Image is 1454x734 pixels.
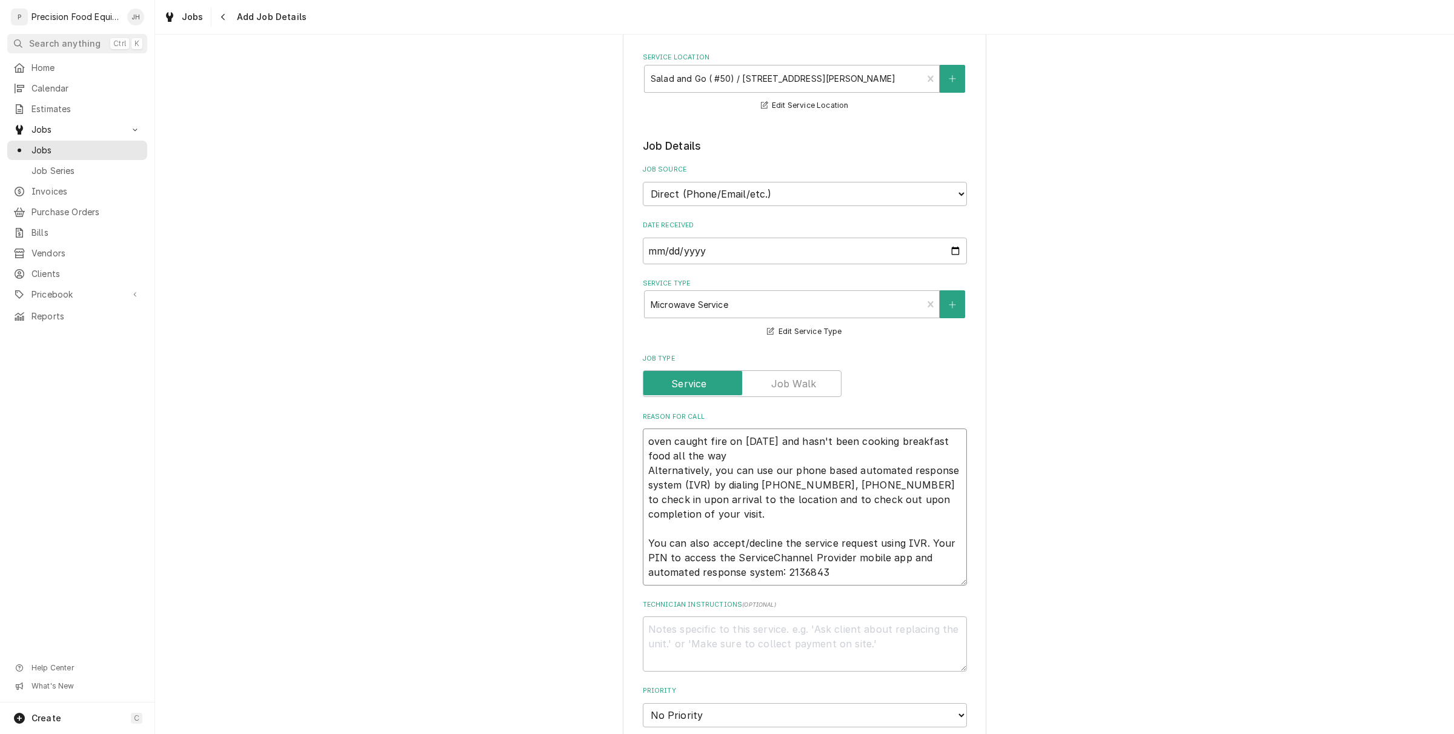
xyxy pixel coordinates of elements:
a: Reports [7,307,147,326]
div: JH [127,8,144,25]
span: Invoices [32,185,141,198]
svg: Create New Location [949,75,956,83]
a: Calendar [7,79,147,98]
label: Date Received [643,221,967,230]
span: Ctrl [113,39,126,48]
svg: Create New Service [949,301,956,309]
span: Purchase Orders [32,206,141,218]
textarea: oven caught fire on [DATE] and hasn't been cooking breakfast food all the way Alternatively, you ... [643,429,967,586]
label: Reason For Call [643,412,967,422]
a: Home [7,58,147,78]
div: Priority [643,686,967,727]
span: Jobs [182,11,204,23]
span: Jobs [32,124,123,136]
a: Vendors [7,244,147,263]
button: Create New Service [940,290,965,318]
a: Go to Pricebook [7,285,147,304]
span: Clients [32,268,141,280]
div: P [11,8,28,25]
a: Invoices [7,182,147,201]
span: Reports [32,310,141,322]
a: Job Series [7,161,147,181]
label: Priority [643,686,967,696]
label: Job Type [643,354,967,364]
span: Bills [32,227,141,239]
span: Create [32,713,61,723]
span: What's New [32,681,140,691]
label: Job Source [643,165,967,175]
a: Bills [7,223,147,242]
div: Technician Instructions [643,600,967,672]
button: Edit Service Type [765,324,843,339]
div: Date Received [643,221,967,264]
button: Edit Service Location [759,98,851,113]
input: yyyy-mm-dd [643,238,967,264]
a: Jobs [159,7,208,27]
div: Precision Food Equipment LLC [32,11,121,23]
button: Search anythingCtrlK [7,34,147,53]
div: Service Type [643,279,967,339]
legend: Job Details [643,138,967,154]
label: Technician Instructions [643,600,967,610]
span: C [134,713,139,723]
button: Navigate back [214,7,233,27]
a: Go to Help Center [7,659,147,676]
span: Vendors [32,247,141,259]
a: Go to What's New [7,678,147,695]
label: Service Type [643,279,967,289]
span: Pricebook [32,289,123,301]
span: Add Job Details [233,11,307,23]
span: Help Center [32,663,140,673]
a: Jobs [7,141,147,160]
span: Search anything [29,38,101,50]
div: Jason Hertel's Avatar [127,8,144,25]
label: Service Location [643,53,967,62]
span: ( optional ) [742,601,776,608]
span: Calendar [32,82,141,95]
a: Clients [7,264,147,284]
a: Estimates [7,99,147,119]
button: Create New Location [940,65,965,93]
span: Home [32,62,141,74]
div: Reason For Call [643,412,967,586]
div: Service Location [643,53,967,113]
span: Estimates [32,103,141,115]
span: Job Series [32,165,141,177]
span: K [134,39,139,48]
a: Purchase Orders [7,202,147,222]
a: Go to Jobs [7,120,147,139]
span: Jobs [32,144,141,156]
div: Job Type [643,354,967,397]
div: Job Source [643,165,967,205]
